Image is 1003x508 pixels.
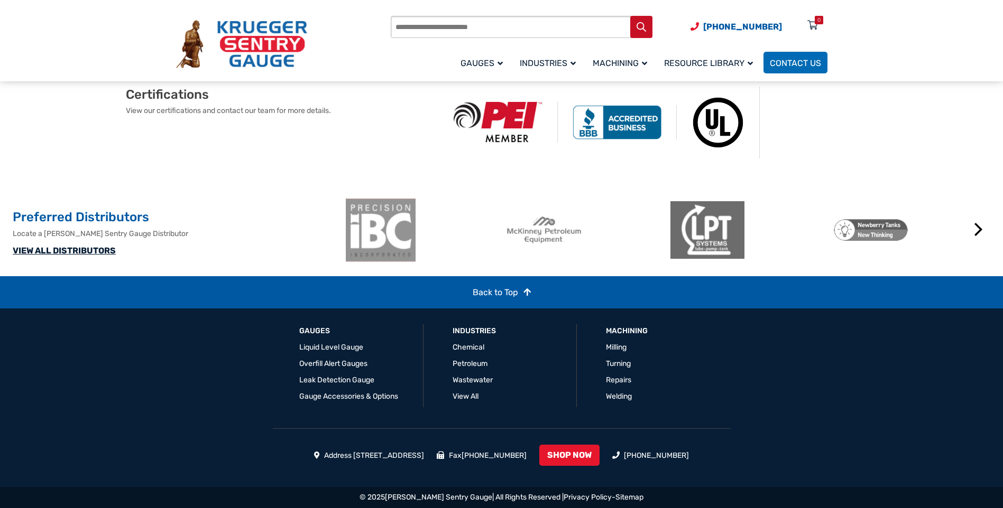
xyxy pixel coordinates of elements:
span: Machining [593,58,647,68]
a: Chemical [453,343,484,352]
span: Industries [520,58,576,68]
a: Machining [606,326,648,336]
h2: Preferred Distributors [13,209,338,226]
a: Welding [606,392,632,401]
a: Gauges [454,50,513,75]
img: LPT [670,199,744,262]
a: Phone Number (920) 434-8860 [691,20,782,33]
a: GAUGES [299,326,330,336]
a: Industries [513,50,586,75]
a: Industries [453,326,496,336]
div: 0 [817,16,821,24]
a: Petroleum [453,359,487,368]
a: Sitemap [615,493,643,502]
a: VIEW ALL DISTRIBUTORS [13,246,116,256]
h2: Certifications [126,87,439,102]
span: Resource Library [664,58,753,68]
img: Krueger Sentry Gauge [176,20,307,69]
img: Underwriters Laboratories [677,87,760,158]
a: Machining [586,50,658,75]
li: Fax [437,450,527,461]
button: 3 of 2 [675,268,686,279]
a: [PERSON_NAME] Sentry Gauge [385,493,492,502]
button: 1 of 2 [643,268,654,279]
img: PEI Member [439,102,558,143]
a: Turning [606,359,631,368]
li: Address [STREET_ADDRESS] [314,450,425,461]
a: Contact Us [763,52,827,73]
a: [PHONE_NUMBER] [624,451,689,460]
a: Milling [606,343,627,352]
a: Privacy Policy [564,493,612,502]
a: Gauge Accessories & Options [299,392,398,401]
p: Locate a [PERSON_NAME] Sentry Gauge Distributor [13,228,338,239]
img: ibc-logo [344,199,418,262]
button: Next [968,219,989,240]
a: Liquid Level Gauge [299,343,363,352]
span: [PHONE_NUMBER] [703,22,782,32]
a: Wastewater [453,375,493,384]
a: SHOP NOW [539,445,600,466]
a: Resource Library [658,50,763,75]
span: Gauges [461,58,503,68]
p: View our certifications and contact our team for more details. [126,105,439,116]
a: View All [453,392,479,401]
a: Leak Detection Gauge [299,375,374,384]
img: BBB [558,105,677,139]
button: 2 of 2 [659,268,670,279]
a: Overfill Alert Gauges [299,359,367,368]
span: Contact Us [770,58,821,68]
img: Newberry Tanks [834,199,908,262]
a: Repairs [606,375,631,384]
img: McKinney Petroleum Equipment [507,199,581,262]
